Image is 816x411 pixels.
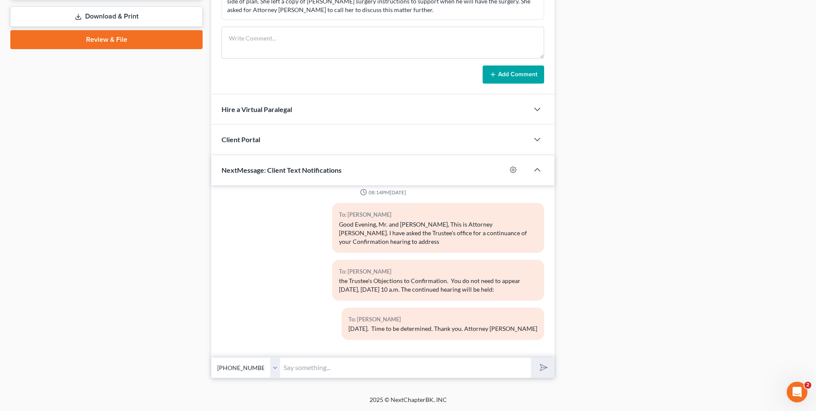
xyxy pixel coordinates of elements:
[339,220,537,246] div: Good Evening, Mr. and [PERSON_NAME], This is Attorney [PERSON_NAME]. I have asked the Trustee's o...
[222,135,260,143] span: Client Portal
[339,210,537,220] div: To: [PERSON_NAME]
[483,65,544,84] button: Add Comment
[339,267,537,277] div: To: [PERSON_NAME]
[339,277,537,294] div: the Trustee's Objections to Confirmation. You do not need to appear [DATE], [DATE] 10 a.m. The co...
[163,395,653,411] div: 2025 © NextChapterBK, INC
[787,382,807,402] iframe: Intercom live chat
[10,6,203,27] a: Download & Print
[222,189,544,196] div: 08:14PM[DATE]
[280,357,531,378] input: Say something...
[222,166,342,174] span: NextMessage: Client Text Notifications
[348,324,537,333] div: [DATE]. Time to be determined. Thank you. Attorney [PERSON_NAME]
[348,314,537,324] div: To: [PERSON_NAME]
[10,30,203,49] a: Review & File
[804,382,811,389] span: 2
[222,105,292,113] span: Hire a Virtual Paralegal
